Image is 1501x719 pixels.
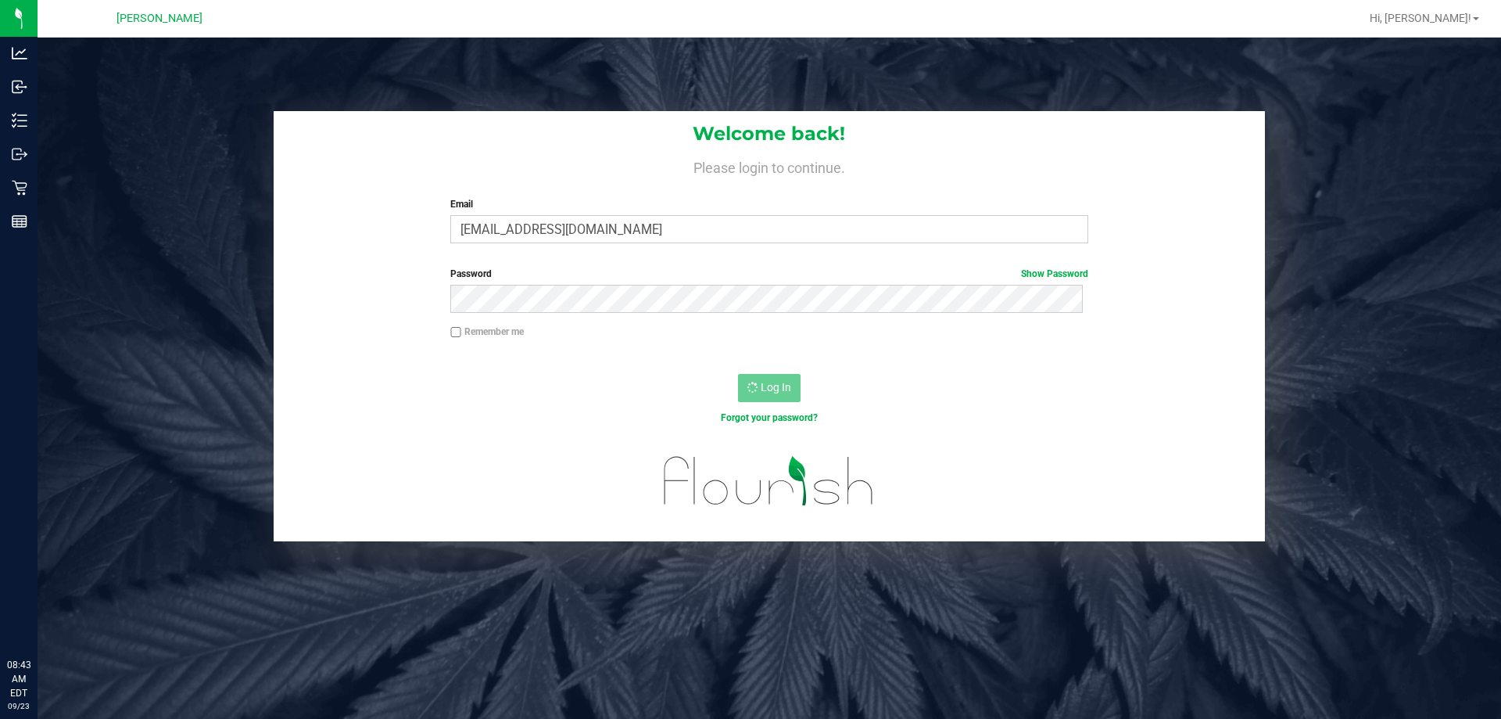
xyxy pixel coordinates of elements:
[721,412,818,423] a: Forgot your password?
[1370,12,1471,24] span: Hi, [PERSON_NAME]!
[12,113,27,128] inline-svg: Inventory
[1021,268,1088,279] a: Show Password
[12,214,27,229] inline-svg: Reports
[450,327,461,338] input: Remember me
[7,700,30,712] p: 09/23
[450,268,492,279] span: Password
[274,124,1265,144] h1: Welcome back!
[274,156,1265,175] h4: Please login to continue.
[7,658,30,700] p: 08:43 AM EDT
[450,325,524,339] label: Remember me
[645,441,893,521] img: flourish_logo.svg
[738,374,801,402] button: Log In
[12,146,27,162] inline-svg: Outbound
[450,197,1087,211] label: Email
[12,180,27,196] inline-svg: Retail
[12,45,27,61] inline-svg: Analytics
[12,79,27,95] inline-svg: Inbound
[116,12,202,25] span: [PERSON_NAME]
[761,381,791,394] span: Log In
